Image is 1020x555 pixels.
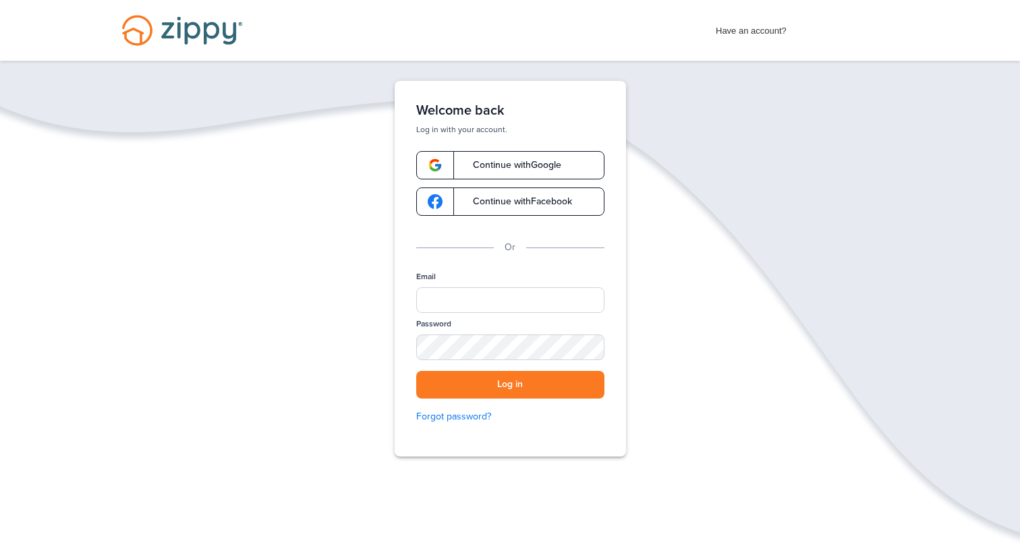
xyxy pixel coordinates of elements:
span: Continue with Google [459,160,561,170]
button: Log in [416,371,604,399]
input: Email [416,287,604,313]
p: Or [505,240,515,255]
img: google-logo [428,194,443,209]
img: google-logo [428,158,443,173]
label: Email [416,271,436,283]
a: google-logoContinue withGoogle [416,151,604,179]
a: Forgot password? [416,409,604,424]
p: Log in with your account. [416,124,604,135]
label: Password [416,318,451,330]
a: google-logoContinue withFacebook [416,187,604,216]
input: Password [416,334,604,360]
span: Have an account? [716,17,787,38]
h1: Welcome back [416,103,604,119]
span: Continue with Facebook [459,197,572,206]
